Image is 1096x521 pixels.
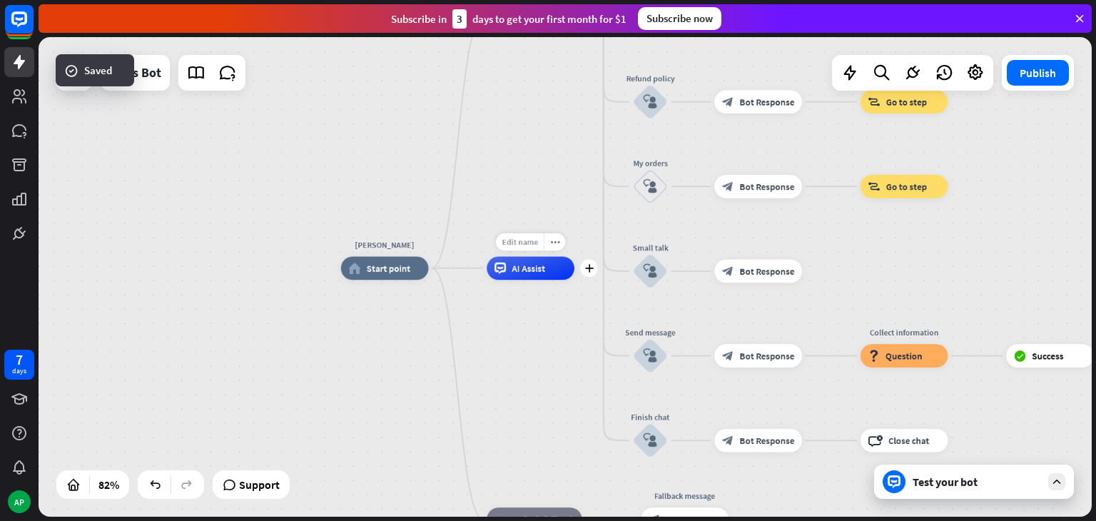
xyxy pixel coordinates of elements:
[868,435,882,446] i: block_close_chat
[739,265,794,277] span: Bot Response
[84,63,112,78] span: Saved
[348,263,360,274] i: home_2
[739,435,794,446] span: Bot Response
[391,9,626,29] div: Subscribe in days to get your first month for $1
[615,327,685,338] div: Send message
[643,349,657,363] i: block_user_input
[550,238,559,246] i: more_horiz
[109,55,161,91] div: Sales Bot
[722,435,734,446] i: block_bot_response
[11,6,54,49] button: Open LiveChat chat widget
[62,61,81,80] i: success
[1007,60,1069,86] button: Publish
[868,181,880,192] i: block_goto
[868,350,879,361] i: block_question
[886,350,923,361] span: Question
[722,265,734,277] i: block_bot_response
[452,9,467,29] div: 3
[632,490,737,502] div: Fallback message
[722,181,734,192] i: block_bot_response
[643,180,657,194] i: block_user_input
[852,327,957,338] div: Collect information
[94,473,123,496] div: 82%
[643,264,657,278] i: block_user_input
[913,475,1041,489] div: Test your bot
[512,263,545,274] span: AI Assist
[739,350,794,361] span: Bot Response
[239,473,280,496] span: Support
[886,96,927,108] span: Go to step
[12,366,26,376] div: days
[638,7,721,30] div: Subscribe now
[1032,350,1063,361] span: Success
[615,411,685,423] div: Finish chat
[868,96,880,108] i: block_goto
[584,264,593,272] i: plus
[888,435,929,446] span: Close chat
[332,239,437,251] div: [PERSON_NAME]
[722,350,734,361] i: block_bot_response
[502,237,538,248] span: Edit name
[615,242,685,253] div: Small talk
[643,95,657,109] i: block_user_input
[739,181,794,192] span: Bot Response
[886,181,927,192] span: Go to step
[4,350,34,380] a: 7 days
[367,263,410,274] span: Start point
[1014,350,1026,361] i: block_success
[643,433,657,447] i: block_user_input
[722,96,734,108] i: block_bot_response
[739,96,794,108] span: Bot Response
[8,490,31,513] div: AP
[615,157,685,168] div: My orders
[16,353,23,366] div: 7
[615,73,685,84] div: Refund policy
